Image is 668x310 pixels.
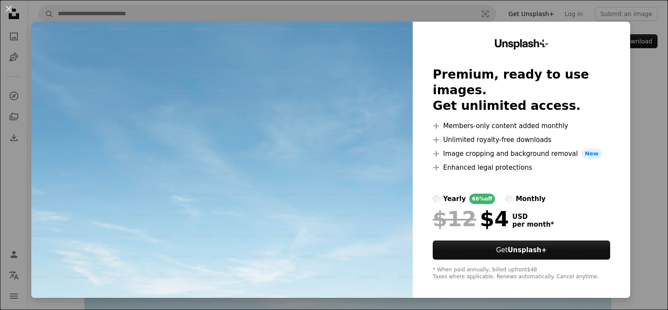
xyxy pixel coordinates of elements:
[469,194,495,204] div: 66% off
[508,246,547,254] strong: Unsplash+
[433,148,610,159] li: Image cropping and background removal
[443,194,466,204] div: yearly
[433,267,610,280] div: * When paid annually, billed upfront $48 Taxes where applicable. Renews automatically. Cancel any...
[433,195,440,202] input: yearly66%off
[433,208,509,230] div: $4
[433,162,610,173] li: Enhanced legal protections
[512,221,554,228] span: per month *
[512,213,554,221] span: USD
[433,121,610,131] li: Members-only content added monthly
[433,135,610,145] li: Unlimited royalty-free downloads
[581,148,602,159] span: New
[433,67,610,114] h2: Premium, ready to use images. Get unlimited access.
[433,241,610,260] button: GetUnsplash+
[516,194,546,204] div: monthly
[433,208,476,230] span: $12
[505,195,512,202] input: monthly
